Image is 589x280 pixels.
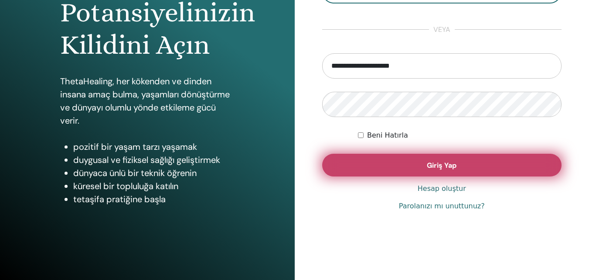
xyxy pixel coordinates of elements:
label: Beni Hatırla [367,130,408,141]
a: Hesap oluştur [418,183,466,194]
li: pozitif bir yaşam tarzı yaşamak [73,140,235,153]
li: tetaşifa pratiğine başla [73,193,235,206]
li: küresel bir topluluğa katılın [73,180,235,193]
span: Giriş Yap [427,161,456,170]
li: dünyaca ünlü bir teknik öğrenin [73,166,235,180]
span: veya [429,24,455,35]
a: Parolanızı mı unuttunuz? [399,201,485,211]
li: duygusal ve fiziksel sağlığı geliştirmek [73,153,235,166]
p: ThetaHealing, her kökenden ve dinden insana amaç bulma, yaşamları dönüştürme ve dünyayı olumlu yö... [60,75,235,127]
div: Keep me authenticated indefinitely or until I manually logout [358,130,562,141]
button: Giriş Yap [322,154,562,176]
